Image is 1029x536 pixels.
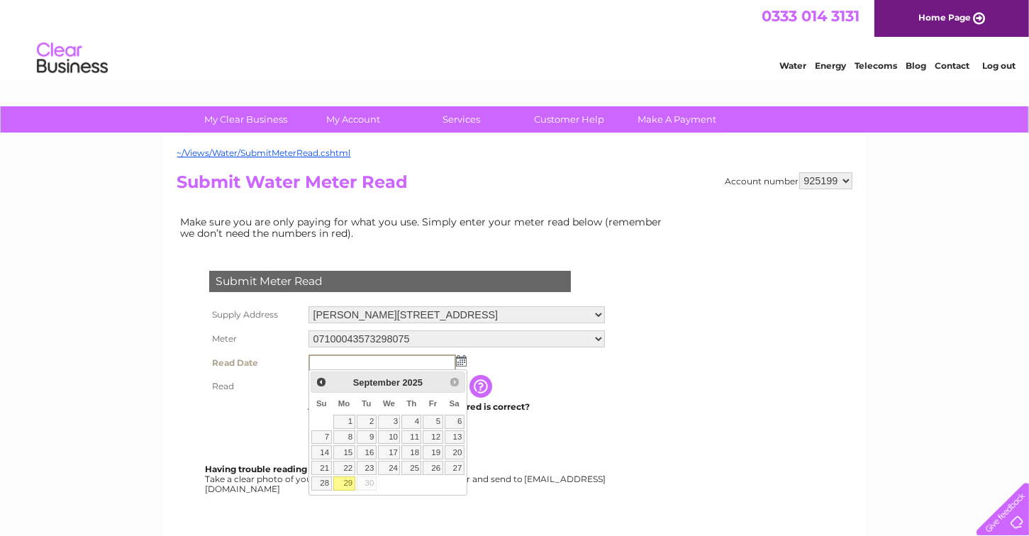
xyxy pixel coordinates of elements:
[362,399,371,408] span: Tuesday
[779,60,806,71] a: Water
[311,430,331,445] a: 7
[982,60,1016,71] a: Log out
[357,445,377,459] a: 16
[423,430,443,445] a: 12
[206,303,305,327] th: Supply Address
[333,430,355,445] a: 8
[378,415,401,429] a: 3
[401,415,421,429] a: 4
[423,415,443,429] a: 5
[511,106,628,133] a: Customer Help
[935,60,969,71] a: Contact
[316,376,327,388] span: Prev
[762,7,860,25] a: 0333 014 3131
[401,461,421,475] a: 25
[855,60,897,71] a: Telecoms
[338,399,350,408] span: Monday
[469,375,495,398] input: Information
[206,351,305,375] th: Read Date
[333,476,355,491] a: 29
[357,461,377,475] a: 23
[725,172,852,189] div: Account number
[353,377,400,388] span: September
[403,106,520,133] a: Services
[206,464,608,493] div: Take a clear photo of your readings, tell us which supply it's for and send to [EMAIL_ADDRESS][DO...
[401,430,421,445] a: 11
[445,445,465,459] a: 20
[401,445,421,459] a: 18
[456,355,467,367] img: ...
[406,399,416,408] span: Thursday
[209,271,571,292] div: Submit Meter Read
[36,37,109,80] img: logo.png
[206,327,305,351] th: Meter
[403,377,423,388] span: 2025
[815,60,846,71] a: Energy
[177,172,852,199] h2: Submit Water Meter Read
[423,445,443,459] a: 19
[906,60,926,71] a: Blog
[313,374,329,390] a: Prev
[333,445,355,459] a: 15
[423,461,443,475] a: 26
[445,415,465,429] a: 6
[305,398,608,416] td: Are you sure the read you have entered is correct?
[378,430,401,445] a: 10
[445,461,465,475] a: 27
[378,461,401,475] a: 24
[311,461,331,475] a: 21
[357,430,377,445] a: 9
[383,399,395,408] span: Wednesday
[311,476,331,491] a: 28
[177,213,674,242] td: Make sure you are only paying for what you use. Simply enter your meter read below (remember we d...
[206,375,305,398] th: Read
[618,106,735,133] a: Make A Payment
[357,415,377,429] a: 2
[177,147,351,158] a: ~/Views/Water/SubmitMeterRead.cshtml
[311,445,331,459] a: 14
[333,415,355,429] a: 1
[333,461,355,475] a: 22
[180,8,850,69] div: Clear Business is a trading name of Verastar Limited (registered in [GEOGRAPHIC_DATA] No. 3667643...
[295,106,412,133] a: My Account
[445,430,465,445] a: 13
[316,399,327,408] span: Sunday
[450,399,460,408] span: Saturday
[187,106,304,133] a: My Clear Business
[206,464,365,474] b: Having trouble reading your meter?
[378,445,401,459] a: 17
[429,399,438,408] span: Friday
